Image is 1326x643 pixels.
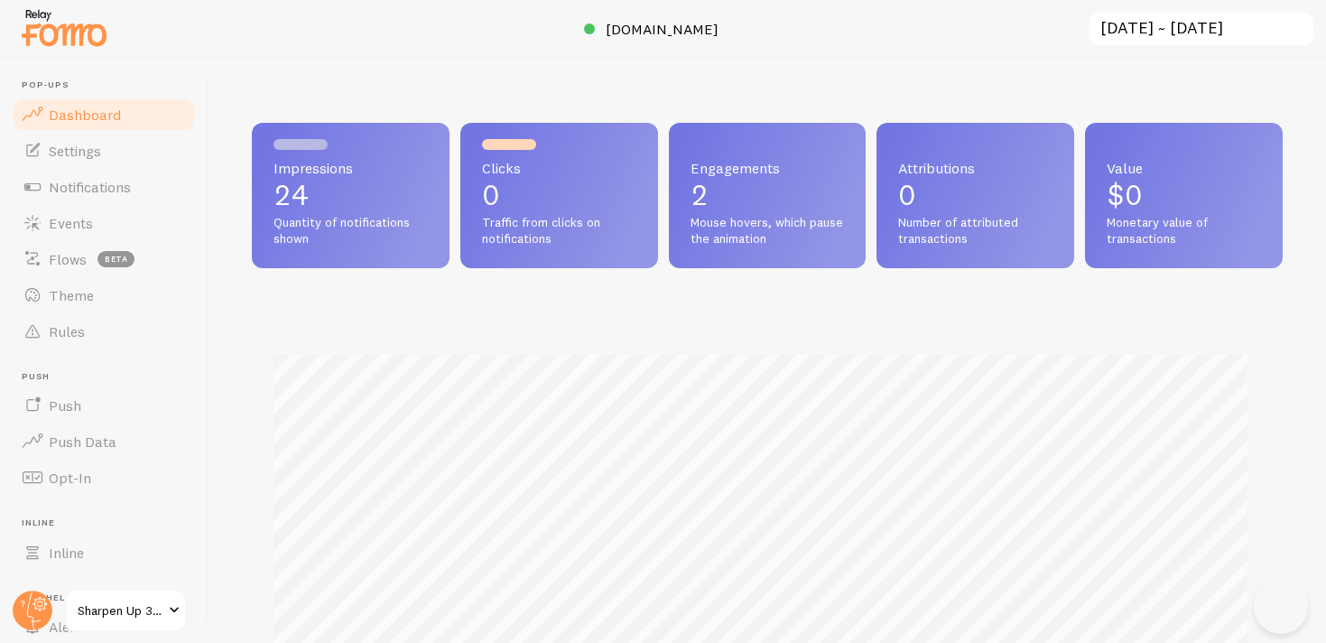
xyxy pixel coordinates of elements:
[898,161,1052,175] span: Attributions
[22,79,197,91] span: Pop-ups
[49,433,116,451] span: Push Data
[49,322,85,340] span: Rules
[49,250,87,268] span: Flows
[1107,215,1261,247] span: Monetary value of transactions
[78,600,163,621] span: Sharpen Up 365
[22,517,197,529] span: Inline
[1107,177,1143,212] span: $0
[482,181,636,210] p: 0
[898,215,1052,247] span: Number of attributed transactions
[11,205,197,241] a: Events
[482,161,636,175] span: Clicks
[49,286,94,304] span: Theme
[49,214,93,232] span: Events
[22,371,197,383] span: Push
[49,142,101,160] span: Settings
[482,215,636,247] span: Traffic from clicks on notifications
[898,181,1052,210] p: 0
[11,133,197,169] a: Settings
[49,396,81,415] span: Push
[11,97,197,133] a: Dashboard
[691,215,845,247] span: Mouse hovers, which pause the animation
[49,469,91,487] span: Opt-In
[274,161,428,175] span: Impressions
[274,181,428,210] p: 24
[11,387,197,424] a: Push
[11,313,197,349] a: Rules
[11,424,197,460] a: Push Data
[11,169,197,205] a: Notifications
[65,589,187,632] a: Sharpen Up 365
[11,277,197,313] a: Theme
[49,106,121,124] span: Dashboard
[11,460,197,496] a: Opt-In
[49,544,84,562] span: Inline
[691,161,845,175] span: Engagements
[1107,161,1261,175] span: Value
[97,251,134,267] span: beta
[691,181,845,210] p: 2
[19,5,109,51] img: fomo-relay-logo-orange.svg
[11,241,197,277] a: Flows beta
[11,535,197,571] a: Inline
[49,178,131,196] span: Notifications
[1254,580,1308,634] iframe: Help Scout Beacon - Open
[274,215,428,247] span: Quantity of notifications shown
